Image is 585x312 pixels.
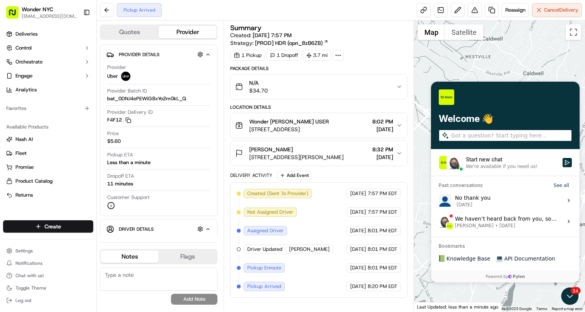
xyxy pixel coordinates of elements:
span: $5.60 [107,138,121,145]
span: Returns [15,192,33,199]
div: Available Products [3,121,93,133]
span: [DATE] [350,264,366,271]
img: uber-new-logo.jpeg [121,72,130,81]
span: [DATE] [350,283,366,290]
div: Package Details [230,65,407,72]
span: [PERSON_NAME] [289,246,330,253]
span: Toggle Theme [15,285,46,291]
button: Orchestrate [3,56,93,68]
button: CancelDelivery [532,3,582,17]
span: N/A [249,79,268,87]
span: Driver Details [119,226,154,232]
span: [DATE] [350,190,366,197]
button: Wonder NYC[EMAIL_ADDRESS][DOMAIN_NAME] [3,3,80,22]
span: Provider Batch ID [107,87,147,94]
button: [PERSON_NAME][STREET_ADDRESS][PERSON_NAME]8:32 PM[DATE] [231,141,407,166]
span: Created (Sent To Provider) [247,190,308,197]
button: Promise [3,161,93,173]
a: Fleet [6,150,90,157]
div: Less than a minute [107,159,151,166]
span: Map data ©2025 Google [489,307,532,311]
span: Provider Details [119,51,159,58]
button: Returns [3,189,93,201]
button: Create [3,220,93,233]
span: Create [44,223,61,230]
span: Engage [15,72,32,79]
button: N/A$34.70 [231,74,407,99]
span: Assigned Driver [247,227,284,234]
div: Strategy: [230,39,328,47]
iframe: Open customer support [560,286,581,307]
span: Provider Delivery ID [107,109,153,116]
button: Provider Details [106,48,211,61]
div: 1 Dropoff [267,50,301,61]
span: Wonder [PERSON_NAME] USER [249,118,329,125]
a: Nash AI [6,136,90,143]
button: Reassign [502,3,529,17]
button: Quotes [101,26,159,38]
button: Wonder NYC [22,5,53,13]
span: Cancel Delivery [544,7,578,14]
span: 8:32 PM [372,146,393,153]
div: Location Details [230,104,407,110]
button: Chat with us! [3,270,93,281]
span: Pickup Arrived [247,283,281,290]
span: [PERSON_NAME] [249,146,293,153]
span: 8:02 PM [372,118,393,125]
span: Control [15,45,32,51]
a: Open this area in Google Maps (opens a new window) [416,302,441,312]
span: [DATE] 7:57 PM [253,32,292,39]
span: Analytics [15,86,37,93]
span: Deliveries [15,31,38,38]
span: Dropoff ETA [107,173,134,180]
button: Flags [159,250,217,263]
button: Control [3,42,93,54]
button: Log out [3,295,93,306]
button: Engage [3,70,93,82]
a: Promise [6,164,90,171]
img: Google [416,302,441,312]
div: Last Updated: less than a minute ago [414,302,502,312]
span: 8:20 PM EDT [368,283,397,290]
a: Deliveries [3,28,93,40]
button: Product Catalog [3,175,93,187]
span: [DATE] [372,153,393,161]
span: Pickup Enroute [247,264,281,271]
span: Notifications [15,260,43,266]
button: F4F12 [107,117,131,123]
a: Report a map error [552,307,583,311]
span: 8:01 PM EDT [368,264,397,271]
span: 7:57 PM EDT [368,209,397,216]
div: 1 Pickup [230,50,265,61]
button: Toggle Theme [3,283,93,293]
span: $34.70 [249,87,268,94]
a: Analytics [3,84,93,96]
div: Delivery Activity [230,172,272,178]
div: 3.7 mi [303,50,331,61]
span: Log out [15,297,31,303]
button: Add Event [277,171,311,180]
a: [PROD] HDR (opn_8zB6ZB) [255,39,328,47]
span: 8:01 PM EDT [368,246,397,253]
span: Chat with us! [15,273,44,279]
a: Returns [6,192,90,199]
button: [EMAIL_ADDRESS][DOMAIN_NAME] [22,13,77,19]
span: Settings [15,248,33,254]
